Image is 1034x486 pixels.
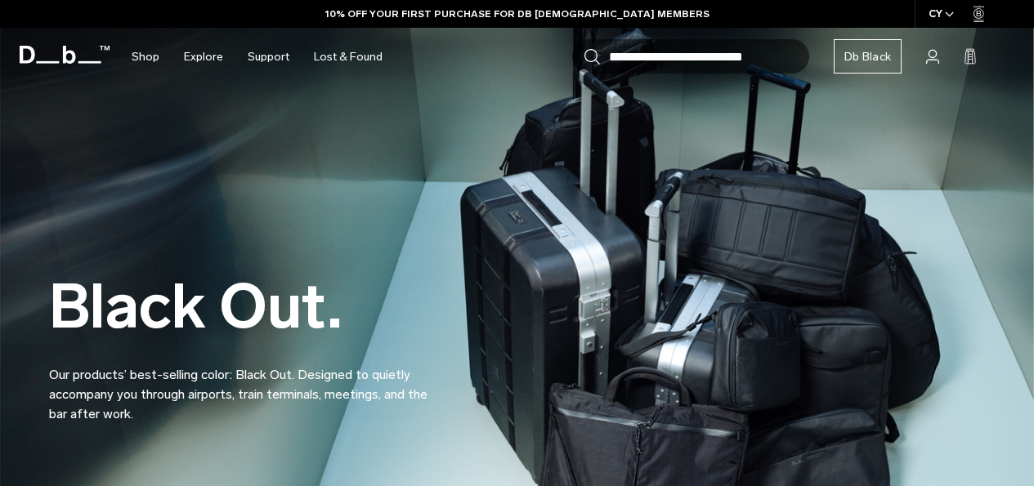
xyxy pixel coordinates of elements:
nav: Main Navigation [119,28,395,86]
a: Support [248,28,289,86]
a: Shop [132,28,159,86]
a: Explore [184,28,223,86]
a: Db Black [834,39,902,74]
a: 10% OFF YOUR FIRST PURCHASE FOR DB [DEMOGRAPHIC_DATA] MEMBERS [325,7,709,21]
a: Lost & Found [314,28,383,86]
p: Our products’ best-selling color: Black Out. Designed to quietly accompany you through airports, ... [49,346,441,424]
h2: Black Out. [49,276,441,337]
